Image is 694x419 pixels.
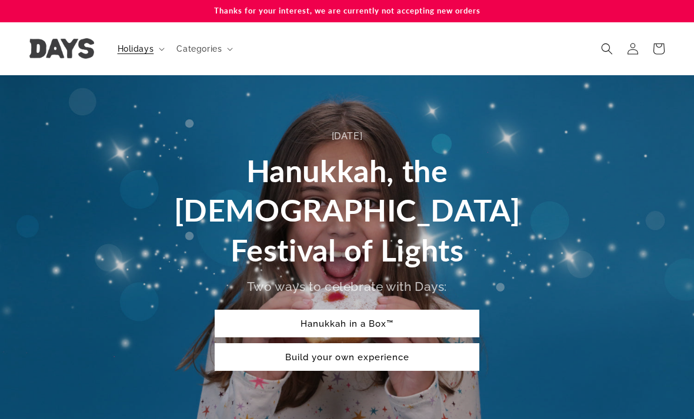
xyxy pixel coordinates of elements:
summary: Holidays [111,36,170,61]
a: Build your own experience [215,343,479,371]
span: Hanukkah, the [DEMOGRAPHIC_DATA] Festival of Lights [174,152,520,268]
summary: Categories [169,36,238,61]
span: Two ways to celebrate with Days: [247,279,447,294]
span: Holidays [118,43,154,54]
div: [DATE] [168,128,526,145]
summary: Search [594,36,620,62]
span: Categories [176,43,222,54]
a: Hanukkah in a Box™ [215,310,479,337]
img: Days United [29,38,94,59]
